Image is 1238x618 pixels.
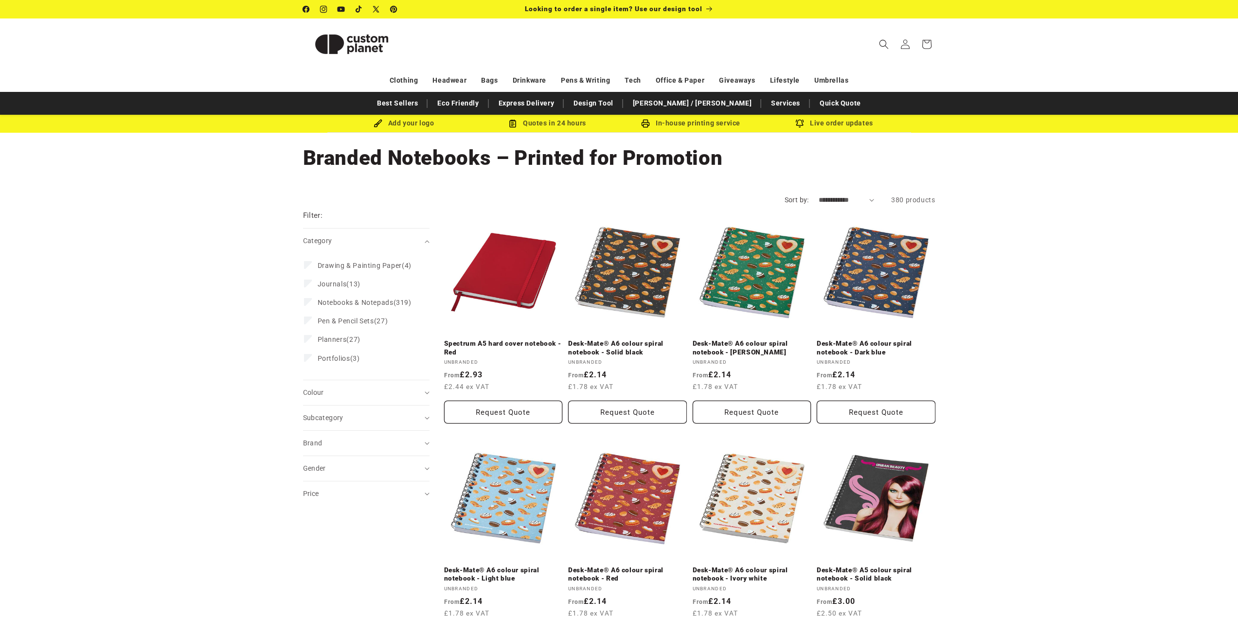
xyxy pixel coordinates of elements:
[303,464,326,472] span: Gender
[303,406,430,430] summary: Subcategory (0 selected)
[763,117,906,129] div: Live order updates
[318,354,360,363] span: (3)
[693,401,811,424] button: Request Quote
[318,280,347,288] span: Journals
[374,119,382,128] img: Brush Icon
[641,119,650,128] img: In-house printing
[766,95,805,112] a: Services
[656,72,704,89] a: Office & Paper
[815,95,866,112] a: Quick Quote
[318,261,412,270] span: (4)
[873,34,895,55] summary: Search
[817,401,935,424] button: Request Quote
[432,95,484,112] a: Eco Friendly
[785,196,809,204] label: Sort by:
[525,5,702,13] span: Looking to order a single item? Use our design tool
[795,119,804,128] img: Order updates
[303,456,430,481] summary: Gender (0 selected)
[303,481,430,506] summary: Price
[568,401,687,424] button: Request Quote
[318,262,402,269] span: Drawing & Painting Paper
[303,145,935,171] h1: Branded Notebooks – Printed for Promotion
[444,566,563,583] a: Desk-Mate® A6 colour spiral notebook - Light blue
[318,317,388,325] span: (27)
[481,72,498,89] a: Bags
[494,95,559,112] a: Express Delivery
[719,72,755,89] a: Giveaways
[432,72,466,89] a: Headwear
[444,401,563,424] button: Request Quote
[318,280,360,288] span: (13)
[318,335,360,344] span: (27)
[318,298,412,307] span: (319)
[390,72,418,89] a: Clothing
[513,72,546,89] a: Drinkware
[318,317,374,325] span: Pen & Pencil Sets
[318,354,350,362] span: Portfolios
[332,117,476,129] div: Add your logo
[625,72,641,89] a: Tech
[817,566,935,583] a: Desk-Mate® A5 colour spiral notebook - Solid black
[508,119,517,128] img: Order Updates Icon
[303,237,332,245] span: Category
[303,380,430,405] summary: Colour (0 selected)
[303,490,319,497] span: Price
[318,335,347,343] span: Planners
[891,196,935,204] span: 380 products
[303,431,430,456] summary: Brand (0 selected)
[814,72,848,89] a: Umbrellas
[299,18,404,70] a: Custom Planet
[444,339,563,356] a: Spectrum A5 hard cover notebook - Red
[318,299,394,306] span: Notebooks & Notepads
[372,95,423,112] a: Best Sellers
[303,439,323,447] span: Brand
[693,566,811,583] a: Desk-Mate® A6 colour spiral notebook - Ivory white
[303,210,323,221] h2: Filter:
[628,95,756,112] a: [PERSON_NAME] / [PERSON_NAME]
[568,566,687,583] a: Desk-Mate® A6 colour spiral notebook - Red
[303,229,430,253] summary: Category (0 selected)
[303,414,343,422] span: Subcategory
[561,72,610,89] a: Pens & Writing
[619,117,763,129] div: In-house printing service
[693,339,811,356] a: Desk-Mate® A6 colour spiral notebook - [PERSON_NAME]
[770,72,800,89] a: Lifestyle
[303,22,400,66] img: Custom Planet
[303,388,324,396] span: Colour
[476,117,619,129] div: Quotes in 24 hours
[817,339,935,356] a: Desk-Mate® A6 colour spiral notebook - Dark blue
[568,339,687,356] a: Desk-Mate® A6 colour spiral notebook - Solid black
[569,95,618,112] a: Design Tool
